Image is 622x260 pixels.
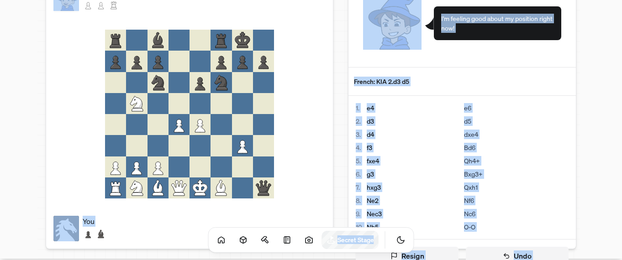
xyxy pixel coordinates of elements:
[464,222,475,232] span: O-O
[464,169,483,179] span: Bxg3+
[367,156,379,166] span: fxe4
[356,143,367,152] span: 4 .
[464,156,480,166] span: Qh4+
[356,156,367,166] span: 5 .
[356,182,367,192] span: 7 .
[356,222,367,232] span: 10 .
[356,103,367,113] span: 1 .
[53,216,79,250] img: horse.png
[464,196,474,205] span: Nf6
[356,116,367,126] span: 2 .
[356,130,367,139] span: 3 .
[367,222,379,232] span: Nb5
[464,182,478,192] span: Qxh1
[441,14,554,33] span: I'm feeling good about my position right now!
[392,231,410,249] button: Toggle Theme
[464,209,475,218] span: Nc6
[356,169,367,179] span: 6 .
[83,216,94,227] p: You
[367,169,374,179] span: g3
[367,103,374,113] span: e4
[464,143,475,152] span: Bd6
[367,143,372,152] span: f3
[367,182,381,192] span: hxg3
[464,103,471,113] span: e6
[354,77,570,86] div: French: KIA 2.d3 d5
[337,235,374,244] h1: Secret Stage
[356,209,367,218] span: 9 .
[367,196,379,205] span: Ne2
[322,231,379,249] a: Secret Stage
[367,116,374,126] span: d3
[464,130,478,139] span: dxe4
[367,209,382,218] span: Nec3
[322,231,379,249] canvas: 3D Raymarching shader
[464,116,471,126] span: d5
[356,196,367,205] span: 8 .
[367,130,374,139] span: d4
